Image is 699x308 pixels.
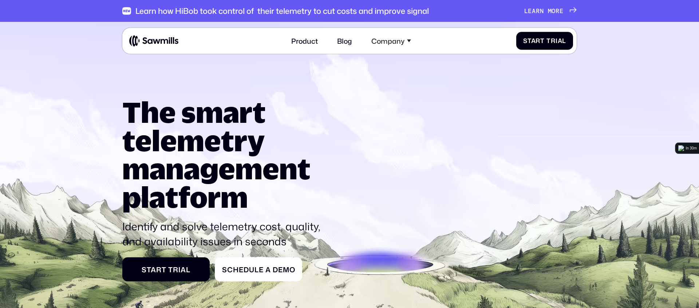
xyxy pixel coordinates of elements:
div: In 30m [686,145,697,151]
a: Schedule a Demo [215,257,302,281]
p: Identify and solve telemetry cost, quality, and availability issues in seconds [122,219,325,249]
div: Learn how HiBob took control of their telemetry to cut costs and improve signal [135,6,429,16]
img: logo [678,145,684,151]
a: Start Trial [516,32,573,50]
div: Start Trial [129,265,203,274]
a: Blog [332,31,358,50]
a: Learn more [524,7,577,15]
a: Product [286,31,323,50]
div: Start Trial [523,37,566,44]
div: Learn more [524,7,564,15]
a: Start Trial [122,257,210,281]
h1: The smart telemetry management platform [122,98,325,211]
div: Schedule a Demo [222,265,296,274]
div: Company [371,36,404,45]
